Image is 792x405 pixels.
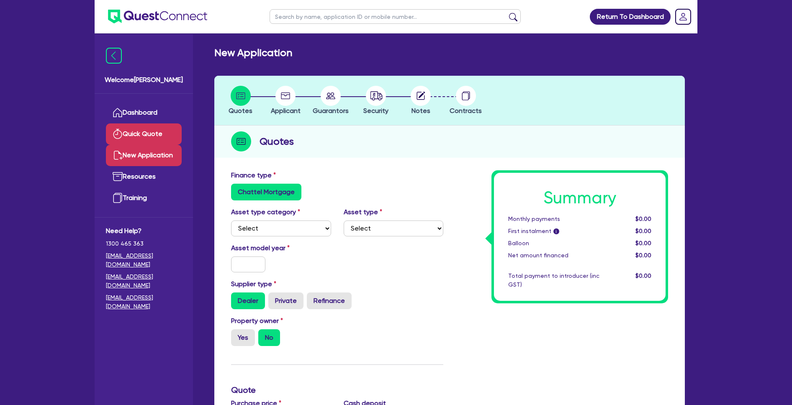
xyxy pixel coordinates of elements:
span: $0.00 [635,215,651,222]
a: Dashboard [106,102,182,123]
span: Applicant [271,107,301,115]
a: Training [106,187,182,209]
span: Guarantors [313,107,349,115]
img: step-icon [231,131,251,151]
span: Security [363,107,388,115]
span: Welcome [PERSON_NAME] [105,75,183,85]
div: Net amount financed [502,251,606,260]
label: Private [268,292,303,309]
label: Asset type category [231,207,300,217]
label: Chattel Mortgage [231,184,301,200]
span: i [553,228,559,234]
span: Need Help? [106,226,182,236]
a: [EMAIL_ADDRESS][DOMAIN_NAME] [106,251,182,269]
a: New Application [106,145,182,166]
label: Dealer [231,292,265,309]
span: Quotes [229,107,252,115]
span: $0.00 [635,240,651,246]
label: No [258,329,280,346]
img: new-application [113,150,123,160]
span: Notes [411,107,430,115]
a: Quick Quote [106,123,182,145]
img: resources [113,172,123,182]
span: $0.00 [635,272,651,279]
label: Asset type [344,207,382,217]
label: Refinance [307,292,352,309]
a: Resources [106,166,182,187]
img: training [113,193,123,203]
h3: Quote [231,385,443,395]
span: $0.00 [635,252,651,259]
a: [EMAIL_ADDRESS][DOMAIN_NAME] [106,272,182,290]
img: quest-connect-logo-blue [108,10,207,23]
div: Balloon [502,239,606,248]
h1: Summary [508,188,651,208]
span: 1300 465 363 [106,239,182,248]
div: Total payment to introducer (inc GST) [502,272,606,289]
div: Monthly payments [502,215,606,223]
input: Search by name, application ID or mobile number... [270,9,521,24]
a: [EMAIL_ADDRESS][DOMAIN_NAME] [106,293,182,311]
h2: Quotes [260,134,294,149]
span: Contracts [450,107,482,115]
h2: New Application [214,47,292,59]
label: Finance type [231,170,276,180]
label: Supplier type [231,279,276,289]
label: Yes [231,329,255,346]
a: Return To Dashboard [590,9,671,25]
img: quick-quote [113,129,123,139]
div: First instalment [502,227,606,236]
img: icon-menu-close [106,48,122,64]
span: $0.00 [635,228,651,234]
label: Property owner [231,316,283,326]
a: Dropdown toggle [672,6,694,28]
label: Asset model year [225,243,337,253]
